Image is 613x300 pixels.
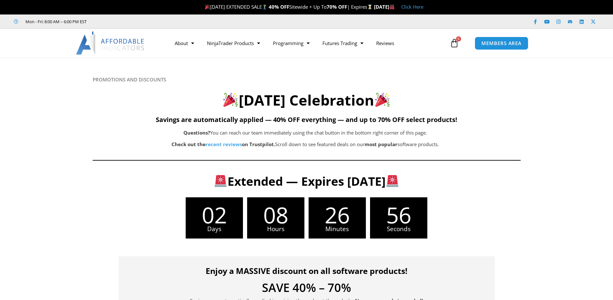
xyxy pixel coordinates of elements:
[262,5,267,9] img: 🏌️‍♂️
[205,5,210,9] img: 🎉
[172,141,275,147] strong: Check out the on Trustpilot.
[206,141,242,147] a: recent reviews
[76,32,145,55] img: LogoAI | Affordable Indicators – NinjaTrader
[200,36,266,51] a: NinjaTrader Products
[168,36,448,51] nav: Menu
[186,226,243,232] span: Days
[186,204,243,226] span: 02
[475,37,528,50] a: MEMBERS AREA
[247,204,304,226] span: 08
[401,4,423,10] a: Click Here
[370,204,427,226] span: 56
[125,128,486,137] p: You can reach our team immediately using the chat button in the bottom right corner of this page.
[96,18,192,25] iframe: Customer reviews powered by Trustpilot
[93,91,521,110] h2: [DATE] Celebration
[481,41,522,46] span: MEMBERS AREA
[309,204,366,226] span: 26
[316,36,370,51] a: Futures Trading
[440,34,469,52] a: 0
[386,175,398,187] img: 🚨
[365,141,397,147] b: most popular
[370,36,401,51] a: Reviews
[367,5,372,9] img: ⌛
[93,77,521,83] h6: PROMOTIONS AND DISCOUNTS
[183,129,210,136] b: Questions?
[247,226,304,232] span: Hours
[266,36,316,51] a: Programming
[456,36,461,42] span: 0
[93,116,521,124] h5: Savings are automatically applied — 40% OFF everything — and up to 70% OFF select products!
[390,5,395,9] img: 🏭
[126,173,487,189] h3: Extended — Expires [DATE]
[375,92,390,107] img: 🎉
[125,140,486,149] p: Scroll down to see featured deals on our software products.
[269,4,289,10] strong: 40% OFF
[203,4,374,10] span: [DATE] EXTENDED SALE Sitewide + Up To | Expires
[223,92,238,107] img: 🎉
[128,282,485,294] h4: SAVE 40% – 70%
[128,266,485,276] h4: Enjoy a MASSIVE discount on all software products!
[309,226,366,232] span: Minutes
[168,36,200,51] a: About
[374,4,395,10] strong: [DATE]
[24,18,87,25] span: Mon - Fri: 8:00 AM – 6:00 PM EST
[327,4,347,10] strong: 70% OFF
[370,226,427,232] span: Seconds
[215,175,227,187] img: 🚨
